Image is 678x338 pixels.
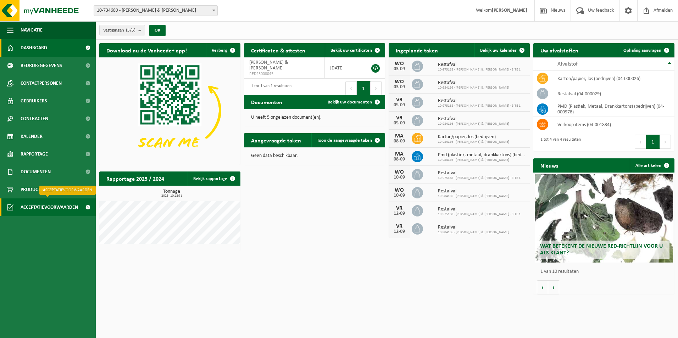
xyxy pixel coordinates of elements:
div: 05-09 [392,103,406,108]
a: Bekijk uw kalender [474,43,529,57]
a: Ophaling aanvragen [618,43,674,57]
span: 10-975168 - [PERSON_NAME] & [PERSON_NAME] - SITE 1 [438,68,521,72]
span: Restafval [438,188,509,194]
span: Restafval [438,80,509,86]
span: 10-734689 - ROGER & ROGER - MOUSCRON [94,6,217,16]
div: WO [392,79,406,85]
span: Contracten [21,110,48,128]
span: [PERSON_NAME] & [PERSON_NAME] [249,60,288,71]
div: WO [392,169,406,175]
span: Restafval [438,170,521,176]
span: Bedrijfsgegevens [21,57,62,74]
span: Ophaling aanvragen [623,48,661,53]
div: VR [392,205,406,211]
span: 10-975168 - [PERSON_NAME] & [PERSON_NAME] - SITE 1 [438,176,521,180]
span: Restafval [438,98,521,104]
div: 10-09 [392,175,406,180]
span: Restafval [438,207,521,212]
td: PMD (Plastiek, Metaal, Drankkartons) (bedrijven) (04-000978) [552,101,674,117]
span: Dashboard [21,39,47,57]
div: 08-09 [392,139,406,144]
span: Contactpersonen [21,74,62,92]
button: Vorige [537,280,548,294]
span: 10-984186 - [PERSON_NAME] & [PERSON_NAME] [438,122,509,126]
span: Restafval [438,116,509,122]
h2: Rapportage 2025 / 2024 [99,171,171,185]
td: verkoop items (04-001834) [552,117,674,132]
span: 10-984186 - [PERSON_NAME] & [PERSON_NAME] [438,158,526,162]
td: [DATE] [325,57,362,79]
td: restafval (04-000029) [552,86,674,101]
p: U heeft 5 ongelezen document(en). [251,115,378,120]
span: 10-975168 - [PERSON_NAME] & [PERSON_NAME] - SITE 1 [438,104,521,108]
span: Verberg [212,48,227,53]
span: RED25008045 [249,71,319,77]
span: Afvalstof [557,61,578,67]
div: MA [392,133,406,139]
h2: Nieuws [533,158,565,172]
img: Download de VHEPlus App [99,57,240,163]
a: Wat betekent de nieuwe RED-richtlijn voor u als klant? [535,174,673,263]
button: OK [149,25,166,36]
div: 03-09 [392,85,406,90]
span: 10-984186 - [PERSON_NAME] & [PERSON_NAME] [438,86,509,90]
h3: Tonnage [103,189,240,198]
p: 1 van 10 resultaten [540,269,671,274]
h2: Aangevraagde taken [244,133,308,147]
div: VR [392,224,406,229]
span: 10-975168 - [PERSON_NAME] & [PERSON_NAME] - SITE 1 [438,212,521,216]
span: Bekijk uw certificaten [330,48,372,53]
button: 1 [357,81,371,95]
span: Pmd (plastiek, metaal, drankkartons) (bedrijven) [438,152,526,158]
div: WO [392,61,406,67]
div: 05-09 [392,121,406,126]
span: Karton/papier, los (bedrijven) [438,134,509,140]
div: 1 tot 4 van 4 resultaten [537,134,581,150]
a: Bekijk uw certificaten [325,43,384,57]
span: Kalender [21,128,43,145]
div: 1 tot 1 van 1 resultaten [248,80,291,96]
span: Documenten [21,163,51,181]
button: Vestigingen(5/5) [99,25,145,35]
span: 10-984186 - [PERSON_NAME] & [PERSON_NAME] [438,194,509,198]
span: Wat betekent de nieuwe RED-richtlijn voor u als klant? [540,243,663,256]
div: 08-09 [392,157,406,162]
a: Toon de aangevraagde taken [311,133,384,147]
button: Next [371,81,382,95]
span: 10-984186 - [PERSON_NAME] & [PERSON_NAME] [438,140,509,144]
div: 12-09 [392,229,406,234]
span: Acceptatievoorwaarden [21,198,78,216]
td: karton/papier, los (bedrijven) (04-000026) [552,71,674,86]
button: Previous [635,135,646,149]
button: Verberg [206,43,240,57]
p: Geen data beschikbaar. [251,153,378,158]
span: 10-734689 - ROGER & ROGER - MOUSCRON [94,5,218,16]
button: Next [660,135,671,149]
span: Restafval [438,225,509,230]
span: Rapportage [21,145,48,163]
strong: [PERSON_NAME] [492,8,527,13]
span: Vestigingen [103,25,135,36]
div: 10-09 [392,193,406,198]
a: Bekijk uw documenten [322,95,384,109]
button: Previous [345,81,357,95]
div: VR [392,115,406,121]
span: Restafval [438,62,521,68]
span: 2025: 10,169 t [103,194,240,198]
span: Gebruikers [21,92,47,110]
button: 1 [646,135,660,149]
h2: Certificaten & attesten [244,43,312,57]
div: 12-09 [392,211,406,216]
span: 10-984186 - [PERSON_NAME] & [PERSON_NAME] [438,230,509,235]
span: Navigatie [21,21,43,39]
count: (5/5) [126,28,135,33]
a: Bekijk rapportage [188,171,240,186]
h2: Ingeplande taken [389,43,445,57]
a: Alle artikelen [630,158,674,173]
h2: Download nu de Vanheede+ app! [99,43,194,57]
div: WO [392,187,406,193]
h2: Uw afvalstoffen [533,43,585,57]
span: Bekijk uw documenten [328,100,372,105]
div: MA [392,151,406,157]
h2: Documenten [244,95,289,109]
